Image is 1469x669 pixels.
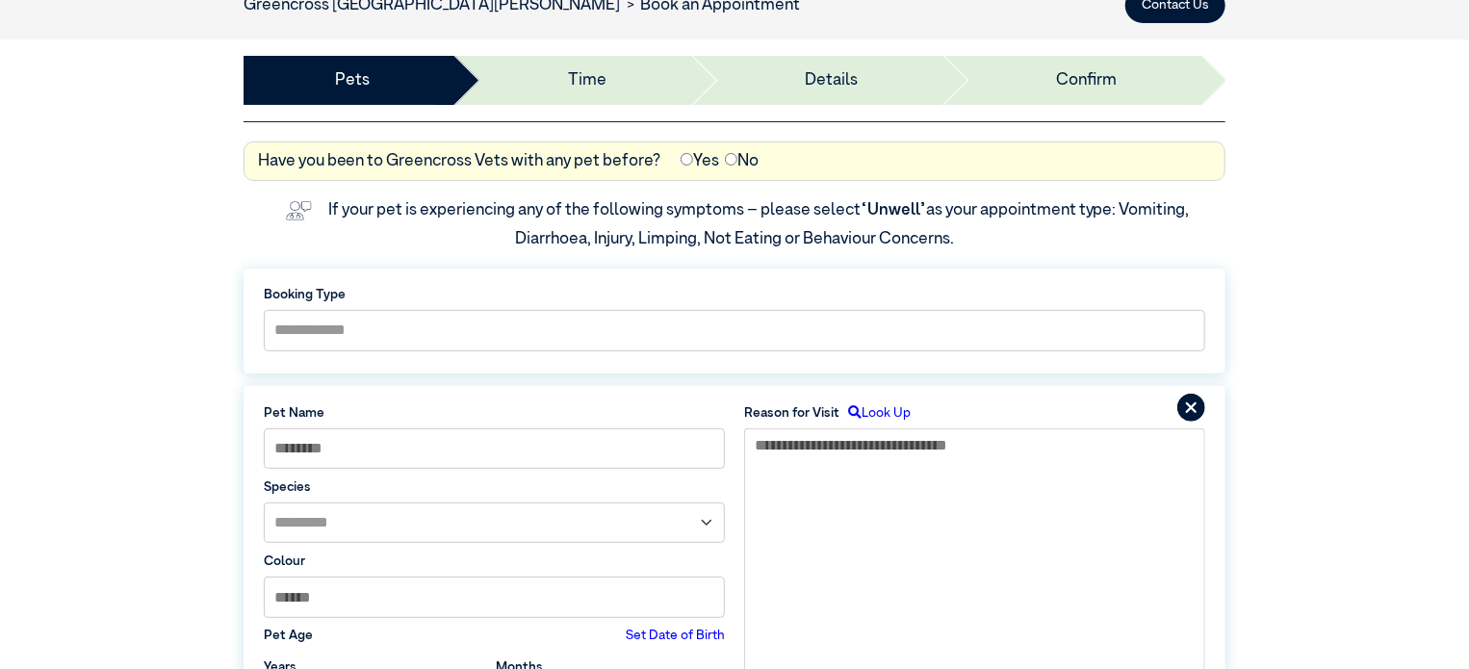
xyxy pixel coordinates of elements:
[279,194,319,227] img: vet
[264,626,313,645] label: Pet Age
[744,403,839,423] label: Reason for Visit
[626,626,725,645] label: Set Date of Birth
[725,149,759,174] label: No
[725,153,737,166] input: No
[264,403,725,423] label: Pet Name
[335,68,370,93] a: Pets
[681,149,719,174] label: Yes
[839,403,911,423] label: Look Up
[264,285,1205,304] label: Booking Type
[264,477,725,497] label: Species
[258,149,661,174] label: Have you been to Greencross Vets with any pet before?
[264,552,725,571] label: Colour
[861,202,926,219] span: “Unwell”
[328,202,1193,247] label: If your pet is experiencing any of the following symptoms – please select as your appointment typ...
[681,153,693,166] input: Yes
